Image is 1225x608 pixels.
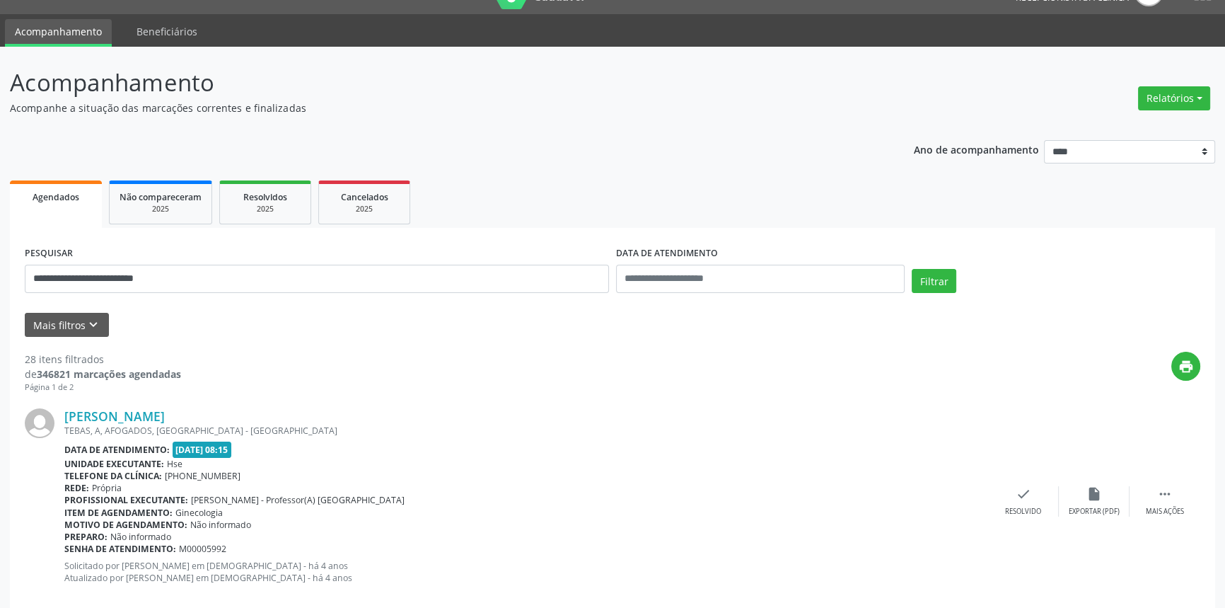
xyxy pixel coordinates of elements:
[64,507,173,519] b: Item de agendamento:
[912,269,956,293] button: Filtrar
[64,470,162,482] b: Telefone da clínica:
[190,519,251,531] span: Não informado
[127,19,207,44] a: Beneficiários
[25,382,181,394] div: Página 1 de 2
[64,482,89,494] b: Rede:
[110,531,171,543] span: Não informado
[179,543,226,555] span: M00005992
[64,519,187,531] b: Motivo de agendamento:
[25,313,109,338] button: Mais filtroskeyboard_arrow_down
[191,494,405,506] span: [PERSON_NAME] - Professor(A) [GEOGRAPHIC_DATA]
[92,482,122,494] span: Própria
[10,101,854,115] p: Acompanhe a situação das marcações correntes e finalizadas
[25,408,54,438] img: img
[64,543,176,555] b: Senha de atendimento:
[64,494,188,506] b: Profissional executante:
[1005,507,1041,517] div: Resolvido
[86,317,101,333] i: keyboard_arrow_down
[1069,507,1120,517] div: Exportar (PDF)
[329,204,400,214] div: 2025
[64,425,988,437] div: TEBAS, A, AFOGADOS, [GEOGRAPHIC_DATA] - [GEOGRAPHIC_DATA]
[165,470,240,482] span: [PHONE_NUMBER]
[1146,507,1184,517] div: Mais ações
[1138,86,1210,110] button: Relatórios
[37,367,181,381] strong: 346821 marcações agendadas
[120,204,202,214] div: 2025
[64,408,165,424] a: [PERSON_NAME]
[64,458,164,470] b: Unidade executante:
[341,191,388,203] span: Cancelados
[25,367,181,382] div: de
[25,243,73,265] label: PESQUISAR
[914,140,1039,158] p: Ano de acompanhamento
[10,65,854,101] p: Acompanhamento
[1171,352,1200,381] button: print
[1178,359,1194,374] i: print
[64,444,170,456] b: Data de atendimento:
[120,191,202,203] span: Não compareceram
[25,352,181,367] div: 28 itens filtrados
[33,191,79,203] span: Agendados
[5,19,112,47] a: Acompanhamento
[64,531,108,543] b: Preparo:
[616,243,718,265] label: DATA DE ATENDIMENTO
[1086,486,1102,502] i: insert_drive_file
[175,507,223,519] span: Ginecologia
[243,191,287,203] span: Resolvidos
[64,560,988,584] p: Solicitado por [PERSON_NAME] em [DEMOGRAPHIC_DATA] - há 4 anos Atualizado por [PERSON_NAME] em [D...
[167,458,182,470] span: Hse
[1157,486,1173,502] i: 
[173,442,232,458] span: [DATE] 08:15
[1016,486,1031,502] i: check
[230,204,301,214] div: 2025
